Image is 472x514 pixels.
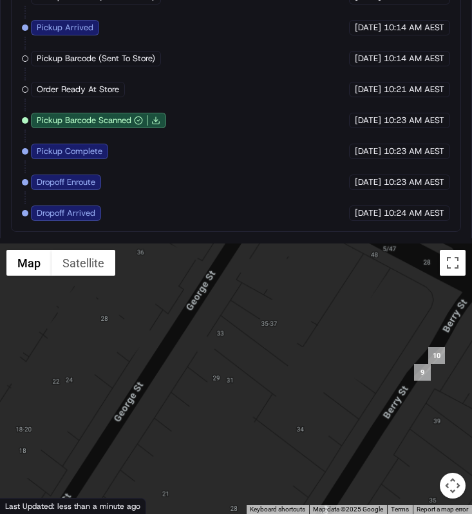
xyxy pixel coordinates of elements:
span: 10:23 AM AEST [384,115,444,126]
button: Show street map [6,250,52,276]
span: Pickup Barcode (Sent To Store) [37,53,155,64]
span: 10:24 AM AEST [384,207,444,219]
p: Welcome 👋 [13,52,234,72]
div: 📗 [13,188,23,198]
div: 10 [428,347,445,364]
input: Got a question? Start typing here... [33,83,232,97]
button: Keyboard shortcuts [250,505,305,514]
button: Start new chat [219,127,234,142]
div: 9 [414,364,431,381]
button: Show satellite imagery [52,250,115,276]
div: 💻 [109,188,119,198]
span: Order Ready At Store [37,84,119,95]
button: Map camera controls [440,473,466,499]
span: Map data ©2025 Google [313,506,383,513]
span: [DATE] [355,115,381,126]
div: We're available if you need us! [44,136,163,146]
button: Pickup Barcode Scanned [37,115,143,126]
button: Toggle fullscreen view [440,250,466,276]
span: 10:23 AM AEST [384,146,444,157]
span: 10:21 AM AEST [384,84,444,95]
span: Knowledge Base [26,187,99,200]
span: [DATE] [355,207,381,219]
div: Start new chat [44,123,211,136]
span: Pickup Arrived [37,22,93,33]
a: Open this area in Google Maps (opens a new window) [3,497,46,514]
span: Pickup Complete [37,146,102,157]
img: 1736555255976-a54dd68f-1ca7-489b-9aae-adbdc363a1c4 [13,123,36,146]
span: [DATE] [355,176,381,188]
span: 10:14 AM AEST [384,53,444,64]
a: 💻API Documentation [104,182,212,205]
span: API Documentation [122,187,207,200]
img: Google [3,497,46,514]
span: [DATE] [355,53,381,64]
span: 10:23 AM AEST [384,176,444,188]
a: 📗Knowledge Base [8,182,104,205]
a: Report a map error [417,506,468,513]
span: Dropoff Arrived [37,207,95,219]
span: [DATE] [355,22,381,33]
span: [DATE] [355,84,381,95]
span: Dropoff Enroute [37,176,95,188]
img: Nash [13,13,39,39]
span: Pickup Barcode Scanned [37,115,131,126]
span: Pylon [128,218,156,228]
a: Powered byPylon [91,218,156,228]
a: Terms (opens in new tab) [391,506,409,513]
span: [DATE] [355,146,381,157]
span: 10:14 AM AEST [384,22,444,33]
